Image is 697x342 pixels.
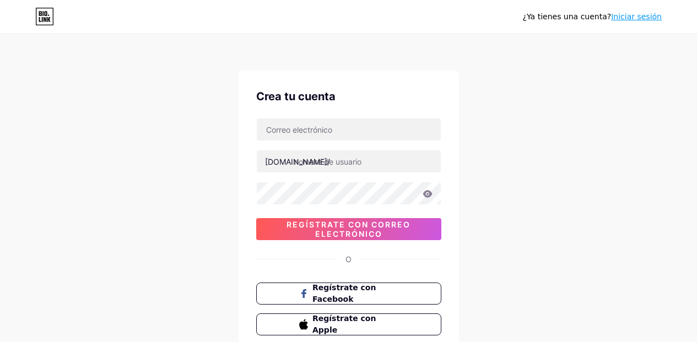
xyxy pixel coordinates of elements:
button: Regístrate con correo electrónico [256,218,441,240]
input: Correo electrónico [257,118,441,140]
a: Iniciar sesión [611,12,662,21]
font: Regístrate con correo electrónico [287,220,410,238]
font: Regístrate con Facebook [312,283,376,303]
button: Regístrate con Facebook [256,283,441,305]
button: Regístrate con Apple [256,313,441,335]
font: O [345,254,352,264]
font: [DOMAIN_NAME]/ [265,157,330,166]
font: Regístrate con Apple [312,314,376,334]
font: Crea tu cuenta [256,90,336,103]
font: ¿Ya tienes una cuenta? [523,12,612,21]
input: nombre de usuario [257,150,441,172]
